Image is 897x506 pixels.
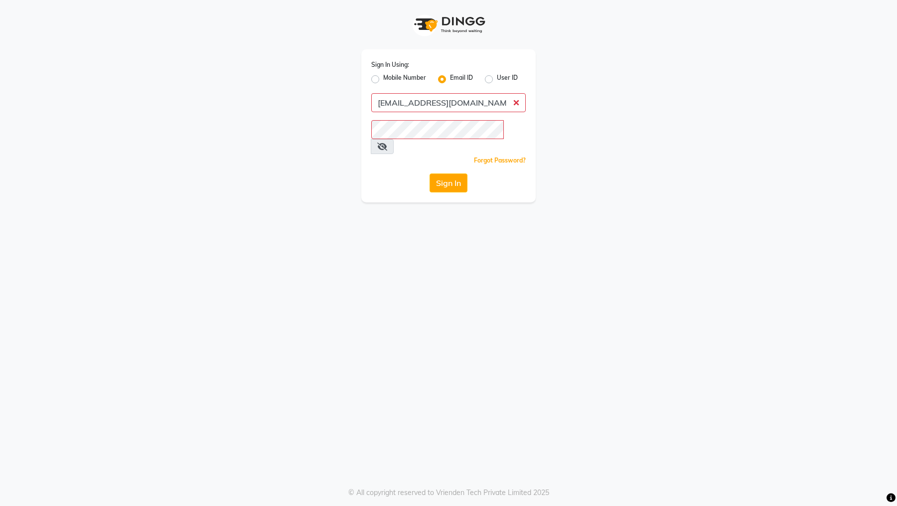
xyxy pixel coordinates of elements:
button: Sign In [430,173,467,192]
input: Username [371,93,526,112]
a: Forgot Password? [474,157,526,164]
label: Email ID [450,73,473,85]
input: Username [371,120,504,139]
label: User ID [497,73,518,85]
img: logo1.svg [409,10,488,39]
label: Mobile Number [383,73,426,85]
label: Sign In Using: [371,60,409,69]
